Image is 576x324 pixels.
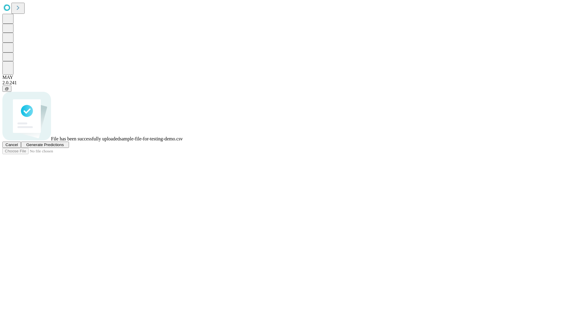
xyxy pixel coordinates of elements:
span: File has been successfully uploaded [51,136,120,141]
div: MAY [2,75,574,80]
button: Cancel [2,142,21,148]
span: Cancel [5,142,18,147]
button: @ [2,85,11,92]
span: Generate Predictions [26,142,64,147]
span: sample-file-for-testing-demo.csv [120,136,183,141]
div: 2.0.241 [2,80,574,85]
span: @ [5,86,9,91]
button: Generate Predictions [21,142,69,148]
